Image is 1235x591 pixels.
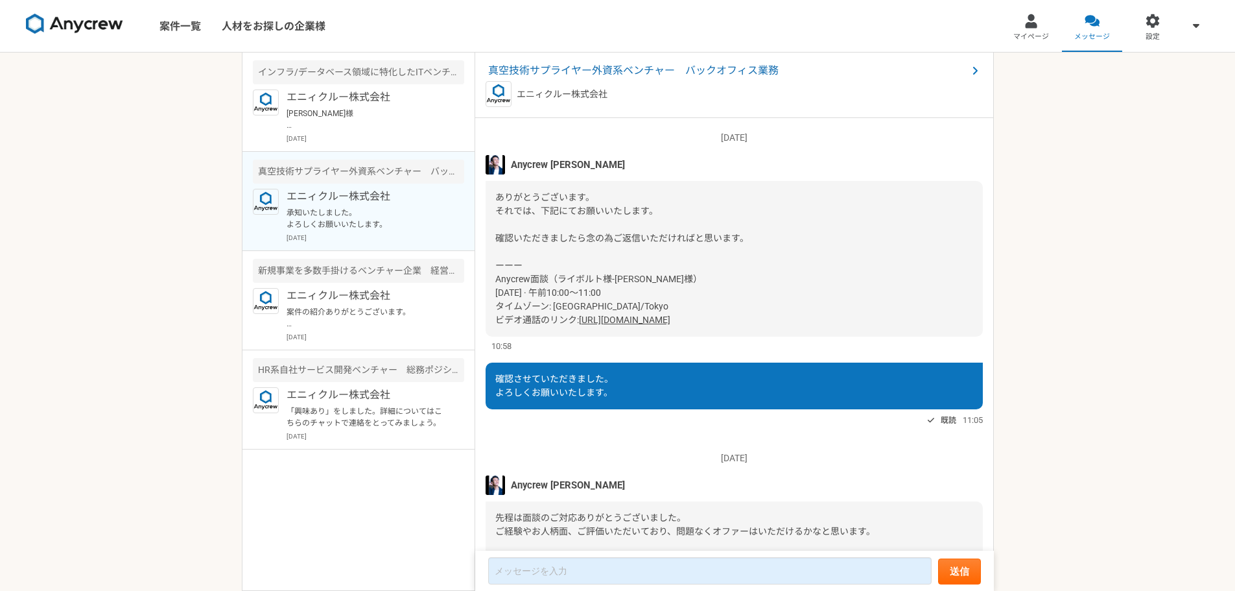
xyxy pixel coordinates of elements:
[253,387,279,413] img: logo_text_blue_01.png
[253,160,464,184] div: 真空技術サプライヤー外資系ベンチャー バックオフィス業務
[287,332,464,342] p: [DATE]
[486,452,983,465] p: [DATE]
[495,192,749,325] span: ありがとうございます。 それでは、下記にてお願いいたします。 確認いただきましたら念の為ご返信いただければと思います。 ーーー Anycrew面談（ライボルト様-[PERSON_NAME]様） ...
[486,81,512,107] img: logo_text_blue_01.png
[287,431,464,441] p: [DATE]
[287,90,447,105] p: エニィクルー株式会社
[287,189,447,204] p: エニィクルー株式会社
[253,189,279,215] img: logo_text_blue_01.png
[579,315,670,325] a: [URL][DOMAIN_NAME]
[253,358,464,382] div: HR系自社サービス開発ベンチャー 総務ポジション
[1013,32,1049,42] span: マイページ
[253,60,464,84] div: インフラ/データベース領域に特化したITベンチャー 人事・評価制度設計
[287,288,447,304] p: エニィクルー株式会社
[486,476,505,495] img: S__5267474.jpg
[287,306,447,330] p: 案件の紹介ありがとうございます。 下記案件でしたら経験もありますので対応可能となります。 インフラ/データベース領域に特化したITベンチャー 人事・評価制度設計 レジュメも送付させていただきまし...
[287,134,464,143] p: [DATE]
[253,259,464,283] div: 新規事業を多数手掛けるベンチャー企業 経営陣サポート（秘書・経営企画）
[26,14,123,34] img: 8DqYSo04kwAAAAASUVORK5CYII=
[491,340,512,352] span: 10:58
[287,233,464,243] p: [DATE]
[287,207,447,230] p: 承知いたしました。 よろしくお願いいたします。
[488,63,967,78] span: 真空技術サプライヤー外資系ベンチャー バックオフィス業務
[287,405,447,429] p: 「興味あり」をしました。詳細についてはこちらのチャットで連絡をとってみましょう。
[938,559,981,585] button: 送信
[1146,32,1160,42] span: 設定
[1074,32,1110,42] span: メッセージ
[963,414,983,426] span: 11:05
[511,478,625,492] span: Anycrew [PERSON_NAME]
[253,90,279,115] img: logo_text_blue_01.png
[495,374,613,398] span: 確認させていただきました。 よろしくお願いいたします。
[486,131,983,145] p: [DATE]
[511,158,625,172] span: Anycrew [PERSON_NAME]
[486,155,505,175] img: S__5267474.jpg
[287,108,447,131] p: [PERSON_NAME]様 ご連絡ありがとうございます。 引き続きよろしくお願いいたします。
[287,387,447,403] p: エニィクルー株式会社
[941,413,956,428] span: 既読
[253,288,279,314] img: logo_text_blue_01.png
[495,513,875,577] span: 先程は面談のご対応ありがとうございました。 ご経験やお人柄面、ご評価いただいており、問題なくオファーはいただけるかなと思います。 お話ししてみてのご所感などいかがでしたでしょうか？ ご確認よろし...
[517,88,607,101] p: エニィクルー株式会社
